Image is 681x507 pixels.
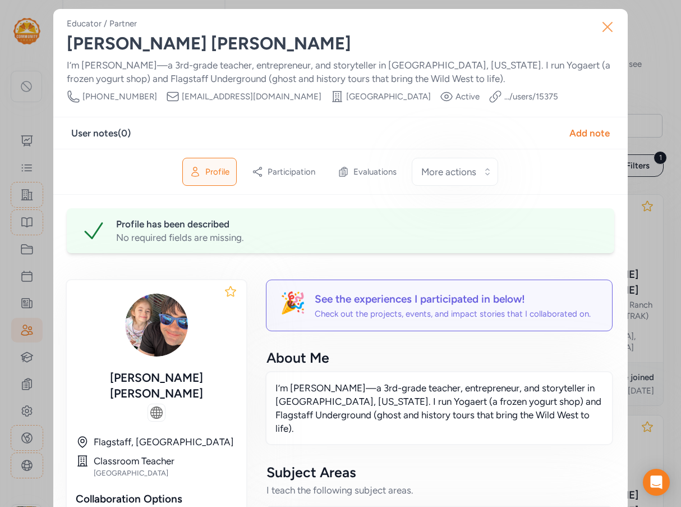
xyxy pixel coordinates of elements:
[346,91,431,102] span: [GEOGRAPHIC_DATA]
[412,158,498,186] button: More actions
[76,491,237,507] div: Collaboration Options
[315,308,591,319] div: Check out the projects, events, and impact stories that I collaborated on.
[421,165,476,179] span: More actions
[353,166,397,177] span: Evaluations
[71,126,131,140] div: User notes ( 0 )
[82,91,157,102] span: [PHONE_NUMBER]
[504,91,558,102] a: .../users/15375
[94,469,237,478] div: [GEOGRAPHIC_DATA]
[182,91,321,102] span: [EMAIL_ADDRESS][DOMAIN_NAME]
[569,126,610,140] div: Add note
[275,381,603,435] p: I’m [PERSON_NAME]—a 3rd-grade teacher, entrepreneur, and storyteller in [GEOGRAPHIC_DATA], [US_ST...
[266,463,612,481] div: Subject Areas
[280,291,306,319] div: 🎉
[67,58,614,85] div: I’m [PERSON_NAME]—a 3rd-grade teacher, entrepreneur, and storyteller in [GEOGRAPHIC_DATA], [US_ST...
[643,469,670,496] div: Open Intercom Messenger
[67,34,614,54] div: [PERSON_NAME] [PERSON_NAME]
[116,217,601,231] div: Profile has been described
[76,370,237,401] div: [PERSON_NAME] [PERSON_NAME]
[94,454,237,468] div: Classroom Teacher
[268,166,315,177] span: Participation
[150,406,163,419] img: globe_icon_184941a031cde1.png
[94,435,237,449] div: Flagstaff, [GEOGRAPHIC_DATA]
[205,166,229,177] span: Profile
[116,231,601,244] div: No required fields are missing.
[266,483,612,497] div: I teach the following subject areas.
[455,91,480,102] span: Active
[315,291,591,307] div: See the experiences I participated in below!
[266,349,612,367] div: About Me
[121,289,192,361] img: 68yxig5hR6uXjYERGOvu
[67,18,137,29] div: Educator / Partner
